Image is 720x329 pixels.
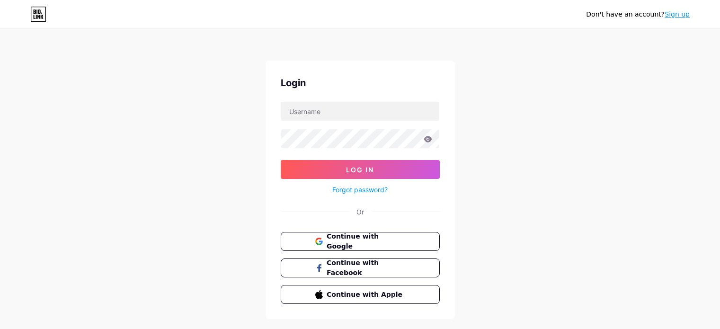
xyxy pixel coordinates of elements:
[586,9,690,19] div: Don't have an account?
[281,232,440,251] button: Continue with Google
[327,231,405,251] span: Continue with Google
[356,207,364,217] div: Or
[281,285,440,304] button: Continue with Apple
[327,290,405,300] span: Continue with Apple
[281,102,439,121] input: Username
[281,160,440,179] button: Log In
[346,166,374,174] span: Log In
[332,185,388,195] a: Forgot password?
[281,258,440,277] button: Continue with Facebook
[281,76,440,90] div: Login
[665,10,690,18] a: Sign up
[327,258,405,278] span: Continue with Facebook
